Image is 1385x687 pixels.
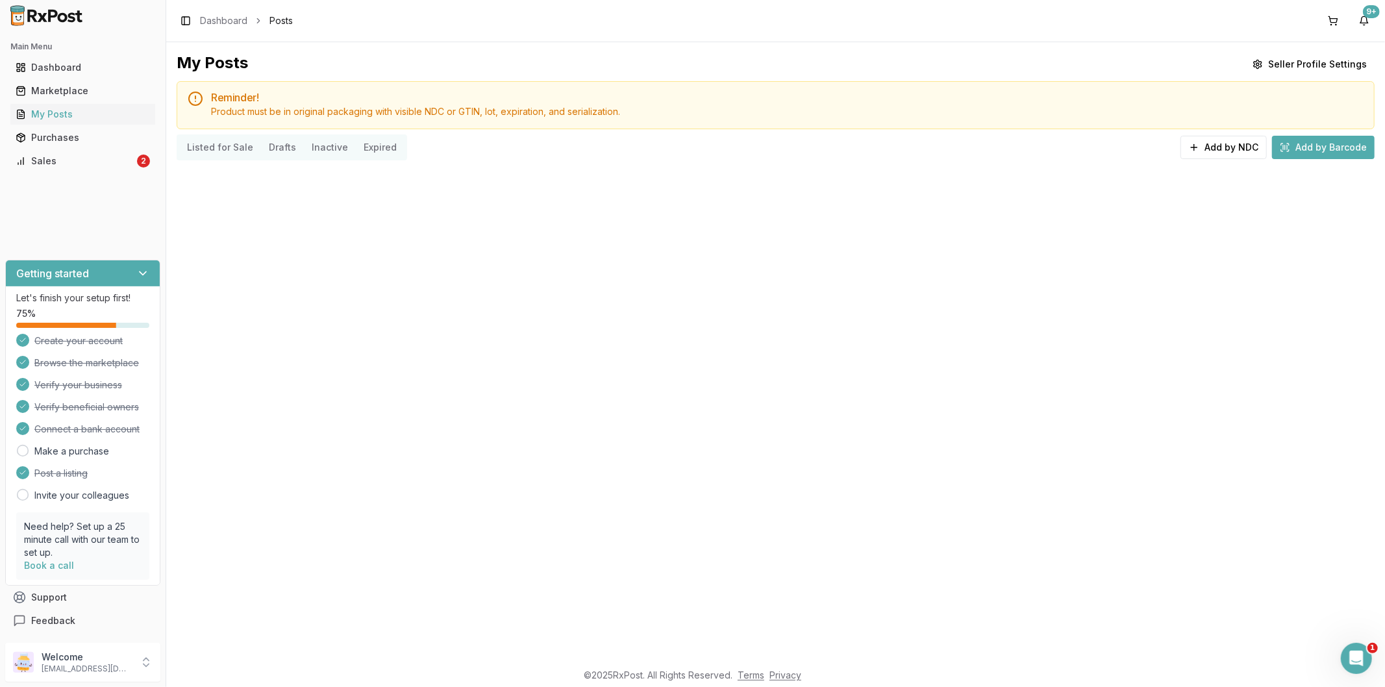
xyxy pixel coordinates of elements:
a: Dashboard [10,56,155,79]
img: RxPost Logo [5,5,88,26]
span: Posts [269,14,293,27]
span: 1 [1367,643,1378,653]
p: Welcome [42,651,132,664]
img: User avatar [13,652,34,673]
div: Purchases [16,131,150,144]
button: Seller Profile Settings [1245,53,1375,76]
span: 75 % [16,307,36,320]
a: Terms [738,669,764,681]
span: Connect a bank account [34,423,140,436]
a: Invite your colleagues [34,489,129,502]
p: [EMAIL_ADDRESS][DOMAIN_NAME] [42,664,132,674]
span: Verify beneficial owners [34,401,139,414]
div: 2 [137,155,150,168]
span: Feedback [31,614,75,627]
button: Inactive [304,137,356,158]
div: My Posts [16,108,150,121]
span: Browse the marketplace [34,356,139,369]
button: Sales2 [5,151,160,171]
h2: Main Menu [10,42,155,52]
button: 9+ [1354,10,1375,31]
button: Drafts [261,137,304,158]
div: Sales [16,155,134,168]
nav: breadcrumb [200,14,293,27]
a: Make a purchase [34,445,109,458]
button: My Posts [5,104,160,125]
a: Privacy [769,669,801,681]
iframe: Intercom live chat [1341,643,1372,674]
button: Marketplace [5,81,160,101]
p: Let's finish your setup first! [16,292,149,305]
a: Sales2 [10,149,155,173]
button: Listed for Sale [179,137,261,158]
a: Dashboard [200,14,247,27]
div: Dashboard [16,61,150,74]
button: Add by Barcode [1272,136,1375,159]
a: Book a call [24,560,74,571]
button: Purchases [5,127,160,148]
div: Product must be in original packaging with visible NDC or GTIN, lot, expiration, and serialization. [211,105,1364,118]
a: My Posts [10,103,155,126]
button: Dashboard [5,57,160,78]
span: Create your account [34,334,123,347]
button: Add by NDC [1180,136,1267,159]
p: Need help? Set up a 25 minute call with our team to set up. [24,520,142,559]
div: 9+ [1363,5,1380,18]
h3: Getting started [16,266,89,281]
span: Verify your business [34,379,122,392]
button: Feedback [5,609,160,632]
div: My Posts [177,53,248,76]
span: Post a listing [34,467,88,480]
h5: Reminder! [211,92,1364,103]
button: Support [5,586,160,609]
div: Marketplace [16,84,150,97]
a: Purchases [10,126,155,149]
a: Marketplace [10,79,155,103]
button: Expired [356,137,405,158]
